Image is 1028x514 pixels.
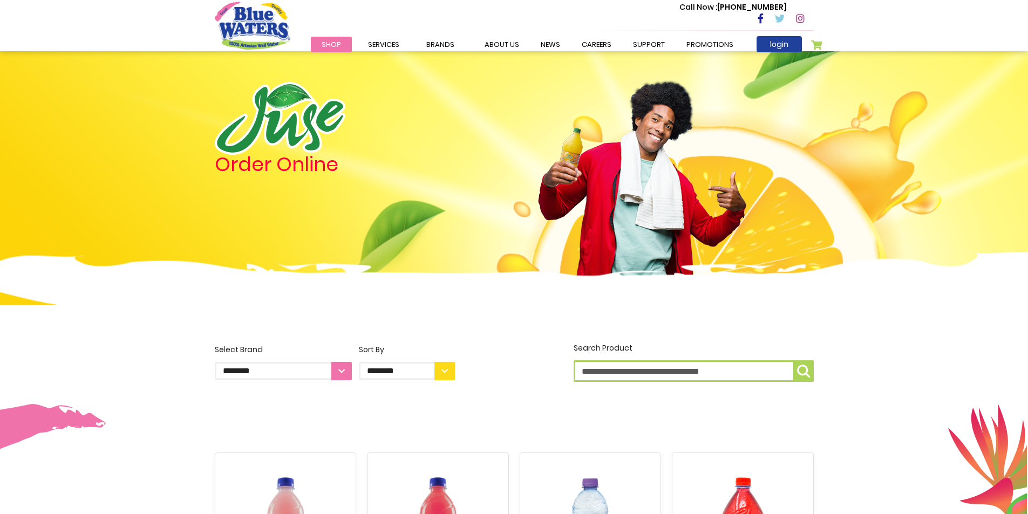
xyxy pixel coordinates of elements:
[757,36,802,52] a: login
[474,37,530,52] a: about us
[571,37,622,52] a: careers
[322,39,341,50] span: Shop
[359,362,455,380] select: Sort By
[215,362,352,380] select: Select Brand
[622,37,676,52] a: support
[359,344,455,355] div: Sort By
[574,360,814,382] input: Search Product
[793,360,814,382] button: Search Product
[797,365,810,378] img: search-icon.png
[679,2,787,13] p: [PHONE_NUMBER]
[215,155,455,174] h4: Order Online
[368,39,399,50] span: Services
[537,62,747,293] img: man.png
[215,2,290,49] a: store logo
[679,2,717,12] span: Call Now :
[215,344,352,380] label: Select Brand
[426,39,454,50] span: Brands
[676,37,744,52] a: Promotions
[215,82,345,155] img: logo
[530,37,571,52] a: News
[574,342,814,382] label: Search Product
